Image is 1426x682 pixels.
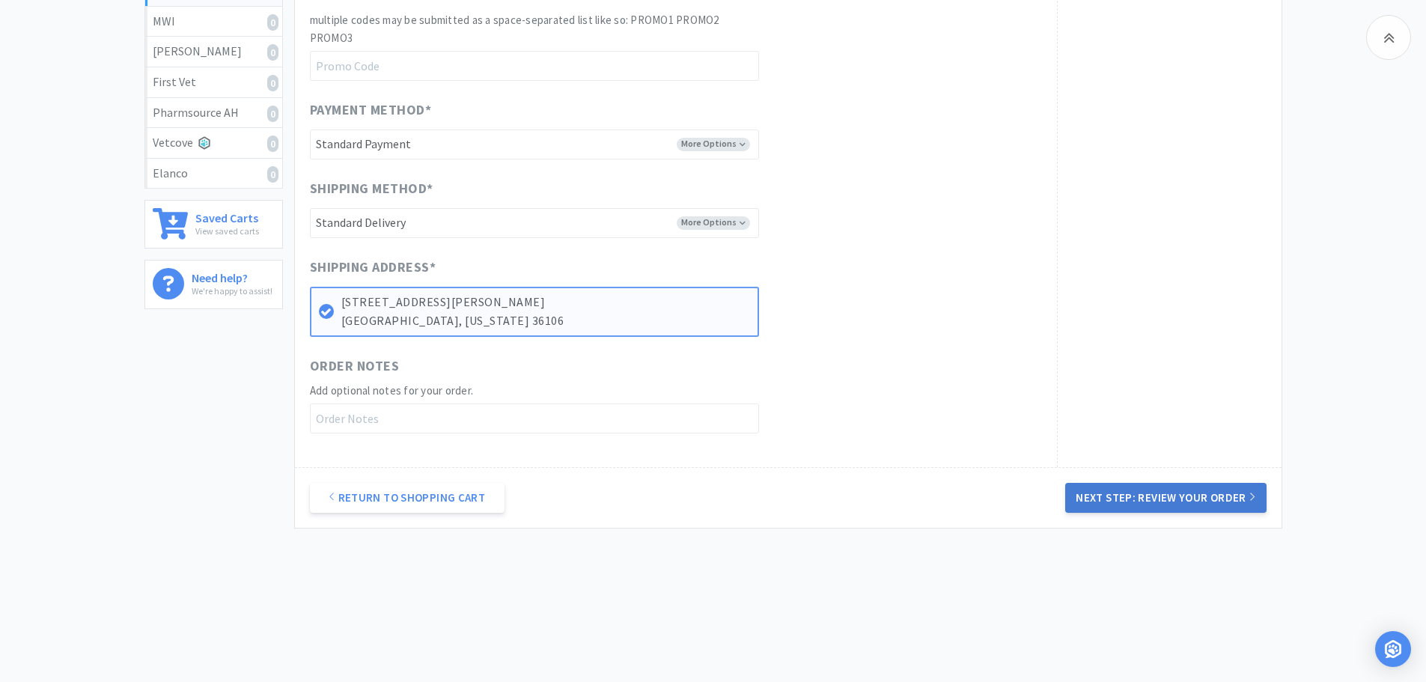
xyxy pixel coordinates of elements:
[1375,631,1411,667] div: Open Intercom Messenger
[310,257,436,278] span: Shipping Address *
[310,51,759,81] input: Promo Code
[145,7,282,37] a: MWI0
[192,284,272,298] p: We're happy to assist!
[153,133,275,153] div: Vetcove
[310,100,432,121] span: Payment Method *
[195,208,259,224] h6: Saved Carts
[341,311,750,331] p: [GEOGRAPHIC_DATA], [US_STATE] 36106
[267,44,278,61] i: 0
[145,37,282,67] a: [PERSON_NAME]0
[145,67,282,98] a: First Vet0
[153,164,275,183] div: Elanco
[310,356,400,377] span: Order Notes
[1065,483,1266,513] button: Next Step: Review Your Order
[267,106,278,122] i: 0
[192,268,272,284] h6: Need help?
[145,98,282,129] a: Pharmsource AH0
[144,200,283,249] a: Saved CartsView saved carts
[195,224,259,238] p: View saved carts
[153,42,275,61] div: [PERSON_NAME]
[267,75,278,91] i: 0
[145,128,282,159] a: Vetcove0
[267,166,278,183] i: 0
[153,103,275,123] div: Pharmsource AH
[310,483,505,513] a: Return to Shopping Cart
[267,136,278,152] i: 0
[341,293,750,312] p: [STREET_ADDRESS][PERSON_NAME]
[310,404,759,433] input: Order Notes
[145,159,282,189] a: Elanco0
[310,383,474,398] span: Add optional notes for your order.
[267,14,278,31] i: 0
[153,12,275,31] div: MWI
[310,178,433,200] span: Shipping Method *
[153,73,275,92] div: First Vet
[310,13,719,45] span: multiple codes may be submitted as a space-separated list like so: PROMO1 PROMO2 PROMO3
